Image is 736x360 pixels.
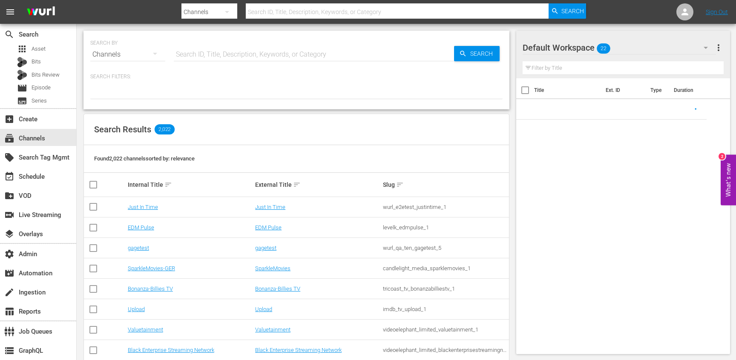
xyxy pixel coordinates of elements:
[32,97,47,105] span: Series
[4,249,14,259] span: Admin
[32,71,60,79] span: Bits Review
[383,224,508,231] div: levelk_edmpulse_1
[128,180,253,190] div: Internal Title
[94,155,195,162] span: Found 2,022 channels sorted by: relevance
[255,180,380,190] div: External Title
[4,306,14,317] span: Reports
[17,96,27,106] span: Series
[645,78,669,102] th: Type
[17,57,27,67] div: Bits
[155,124,175,134] span: 2,022
[17,44,27,54] span: Asset
[383,265,508,271] div: candlelight_media_sparklemovies_1
[4,171,14,182] span: Schedule
[523,36,716,60] div: Default Workspace
[383,286,508,292] div: tricoast_tv_bonanzabilliestv_1
[4,268,14,278] span: Automation
[4,210,14,220] span: Live Streaming
[4,114,14,124] span: Create
[4,29,14,40] span: Search
[719,153,725,160] div: 2
[128,306,145,312] a: Upload
[721,155,736,206] button: Open Feedback Widget
[383,245,508,251] div: wurl_qa_ten_gagetest_5
[293,181,301,189] span: sort
[32,45,46,53] span: Asset
[128,204,158,210] a: Just In Time
[383,306,508,312] div: imdb_tv_upload_1
[4,326,14,337] span: Job Queues
[706,9,728,15] a: Sign Out
[17,83,27,93] span: Episode
[561,3,584,19] span: Search
[128,245,149,251] a: gagetest
[549,3,586,19] button: Search
[128,326,163,333] a: Valuetainment
[17,70,27,80] div: Bits Review
[128,224,154,231] a: EDM Pulse
[255,326,290,333] a: Valuetainment
[396,181,404,189] span: sort
[467,46,500,61] span: Search
[128,265,175,271] a: SparkleMovies-GER
[255,286,300,292] a: Bonanza-Billies TV
[255,265,290,271] a: SparkleMovies
[383,180,508,190] div: Slug
[383,326,508,333] div: videoelephant_limited_valuetainment_1
[4,229,14,239] span: Overlays
[713,43,724,53] span: more_vert
[20,2,61,22] img: ans4CAIJ8jUAAAAAAAAAAAAAAAAAAAAAAAAgQb4GAAAAAAAAAAAAAAAAAAAAAAAAJMjXAAAAAAAAAAAAAAAAAAAAAAAAgAT5G...
[669,78,720,102] th: Duration
[255,306,272,312] a: Upload
[4,133,14,143] span: Channels
[255,224,282,231] a: EDM Pulse
[383,347,508,353] div: videoelephant_limited_blackenterprisestreamingnetwork_1
[94,124,151,134] span: Search Results
[383,204,508,210] div: wurl_e2etest_justintime_1
[4,287,14,297] span: Ingestion
[32,83,51,92] span: Episode
[454,46,500,61] button: Search
[90,43,165,66] div: Channels
[597,40,610,57] span: 22
[601,78,645,102] th: Ext. ID
[713,37,724,58] button: more_vert
[32,57,41,66] span: Bits
[255,347,342,353] a: Black Enterprise Streaming Network
[128,347,214,353] a: Black Enterprise Streaming Network
[4,152,14,163] span: Search Tag Mgmt
[534,78,601,102] th: Title
[255,204,285,210] a: Just In Time
[90,73,503,80] p: Search Filters:
[255,245,276,251] a: gagetest
[5,7,15,17] span: menu
[4,191,14,201] span: VOD
[164,181,172,189] span: sort
[4,346,14,356] span: GraphQL
[128,286,173,292] a: Bonanza-Billies TV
